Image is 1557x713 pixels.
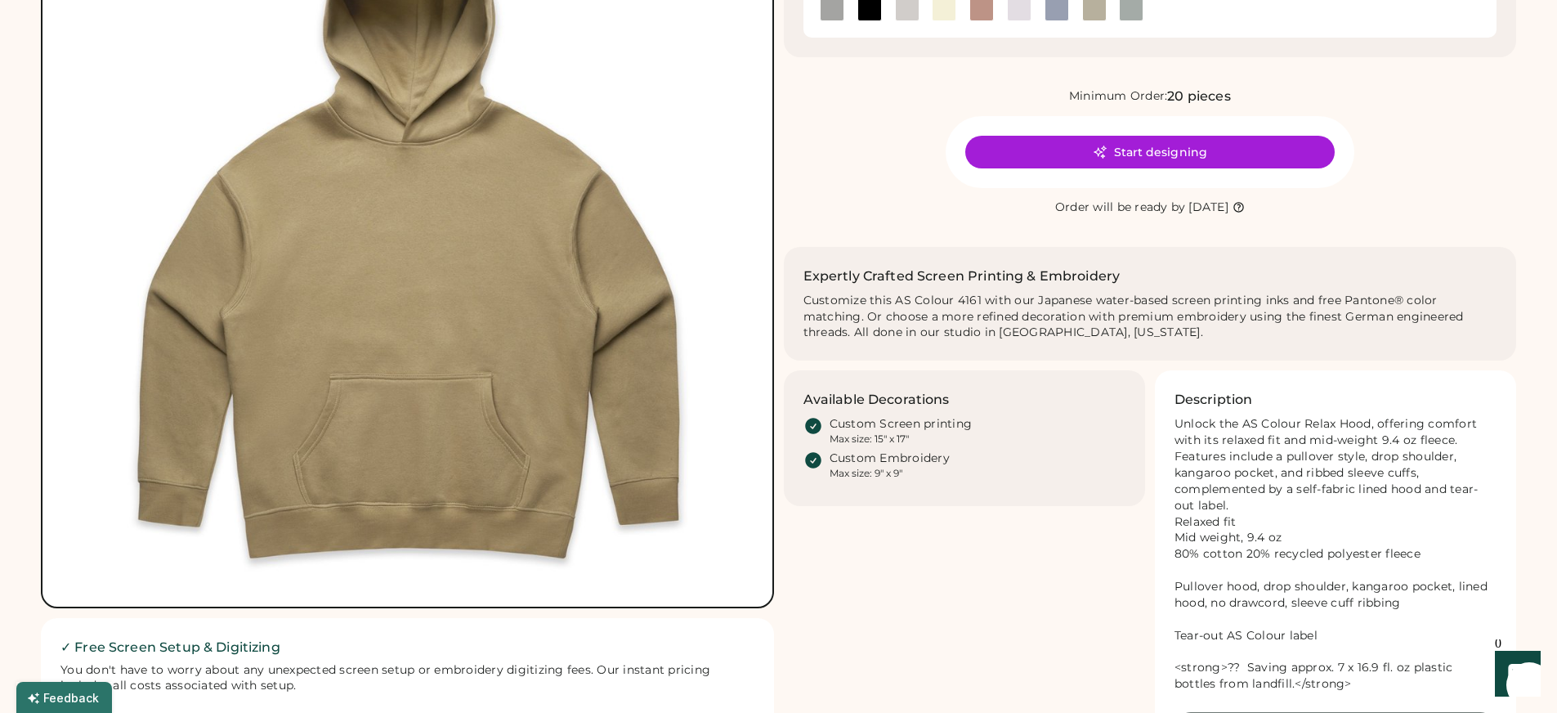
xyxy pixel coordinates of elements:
[803,390,950,410] h3: Available Decorations
[830,467,902,480] div: Max size: 9" x 9"
[1479,639,1550,710] iframe: Front Chat
[1174,416,1497,693] div: Unlock the AS Colour Relax Hood, offering comfort with its relaxed fit and mid-weight 9.4 oz flee...
[830,433,909,446] div: Max size: 15" x 17"
[1055,200,1186,216] div: Order will be ready by
[1188,200,1228,216] div: [DATE]
[1069,88,1168,105] div: Minimum Order:
[965,136,1335,168] button: Start designing
[1174,390,1253,410] h3: Description
[60,662,754,695] div: You don't have to worry about any unexpected screen setup or embroidery digitizing fees. Our inst...
[803,293,1497,342] div: Customize this AS Colour 4161 with our Japanese water-based screen printing inks and free Pantone...
[803,267,1121,286] h2: Expertly Crafted Screen Printing & Embroidery
[60,638,754,657] h2: ✓ Free Screen Setup & Digitizing
[1167,87,1230,106] div: 20 pieces
[830,416,973,433] div: Custom Screen printing
[830,451,950,467] div: Custom Embroidery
